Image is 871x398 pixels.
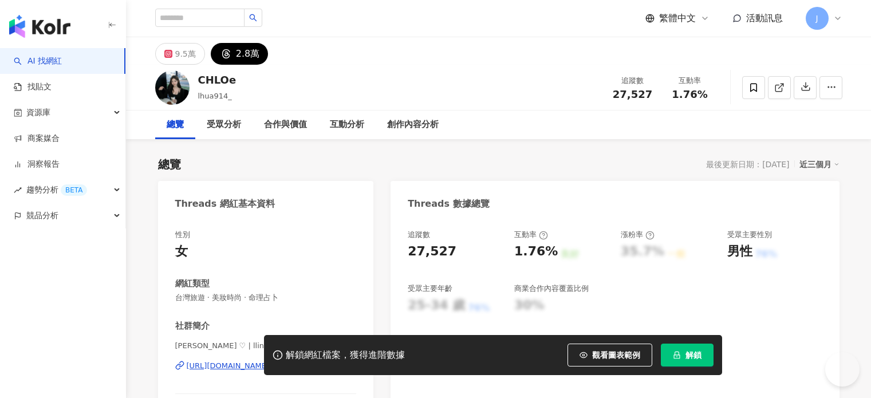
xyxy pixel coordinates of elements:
span: 繁體中文 [659,12,696,25]
div: 女 [175,243,188,261]
span: search [249,14,257,22]
div: 互動率 [668,75,712,86]
div: 追蹤數 [408,230,430,240]
div: 追蹤數 [611,75,655,86]
span: 台灣旅遊 · 美妝時尚 · 命理占卜 [175,293,357,303]
div: 男性 [727,243,752,261]
a: 找貼文 [14,81,52,93]
span: 1.76% [672,89,707,100]
div: CHLOe [198,73,237,87]
div: Threads 數據總覽 [408,198,489,210]
button: 9.5萬 [155,43,205,65]
div: 9.5萬 [175,46,196,62]
div: 最後更新日期：[DATE] [706,160,789,169]
img: KOL Avatar [155,70,190,105]
div: 互動分析 [330,118,364,132]
span: lhua914_ [198,92,232,100]
span: 解鎖 [685,350,701,360]
div: 27,527 [408,243,456,261]
span: lock [673,351,681,359]
div: BETA [61,184,87,196]
div: 總覽 [167,118,184,132]
a: 商案媒合 [14,133,60,144]
span: 競品分析 [26,203,58,228]
div: 合作與價值 [264,118,307,132]
div: 互動率 [514,230,548,240]
span: 觀看圖表範例 [592,350,640,360]
div: 創作內容分析 [387,118,439,132]
a: 洞察報告 [14,159,60,170]
div: 近三個月 [799,157,840,172]
div: 1.76% [514,243,558,261]
button: 解鎖 [661,344,714,367]
span: 活動訊息 [746,13,783,23]
div: 受眾分析 [207,118,241,132]
span: J [815,12,818,25]
div: 受眾主要性別 [727,230,772,240]
div: 2.8萬 [236,46,259,62]
div: 受眾主要年齡 [408,283,452,294]
span: 27,527 [613,88,652,100]
button: 2.8萬 [211,43,268,65]
div: 社群簡介 [175,320,210,332]
div: 總覽 [158,156,181,172]
span: 趨勢分析 [26,177,87,203]
div: 商業合作內容覆蓋比例 [514,283,589,294]
div: 性別 [175,230,190,240]
span: rise [14,186,22,194]
button: 觀看圖表範例 [567,344,652,367]
a: searchAI 找網紅 [14,56,62,67]
span: 資源庫 [26,100,50,125]
div: 漲粉率 [621,230,655,240]
div: 網紅類型 [175,278,210,290]
div: 解鎖網紅檔案，獲得進階數據 [286,349,405,361]
img: logo [9,15,70,38]
div: Threads 網紅基本資料 [175,198,275,210]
